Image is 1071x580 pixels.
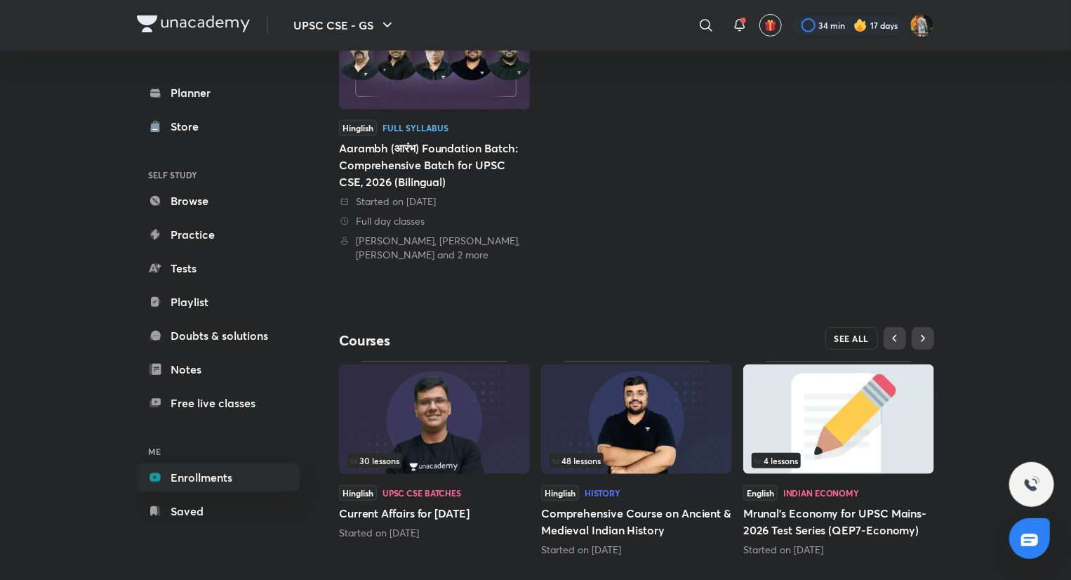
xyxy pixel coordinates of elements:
[339,505,530,522] h5: Current Affairs for [DATE]
[137,288,300,316] a: Playlist
[137,463,300,492] a: Enrollments
[752,453,926,468] div: left
[339,120,377,136] span: Hinglish
[339,361,530,539] div: Current Affairs for October 2025
[752,453,926,468] div: infosection
[550,453,724,468] div: infosection
[137,163,300,187] h6: SELF STUDY
[339,140,530,190] div: Aarambh (आरंभ) Foundation Batch: Comprehensive Batch for UPSC CSE, 2026 (Bilingual)
[137,254,300,282] a: Tests
[137,440,300,463] h6: ME
[910,13,934,37] img: Prakhar Singh
[541,364,732,474] img: Thumbnail
[339,526,530,540] div: Started on Oct 3
[752,453,926,468] div: infocontainer
[137,220,300,249] a: Practice
[339,195,530,209] div: Started on 8 Jun 2025
[347,453,521,468] div: infosection
[550,453,724,468] div: left
[743,485,778,501] span: English
[347,453,521,468] div: left
[137,79,300,107] a: Planner
[137,187,300,215] a: Browse
[743,361,934,556] div: Mrunal’s Economy for UPSC Mains-2026 Test Series (QEP7-Economy)
[285,11,404,39] button: UPSC CSE - GS
[137,15,250,32] img: Company Logo
[743,364,934,474] img: Thumbnail
[743,505,934,539] h5: Mrunal’s Economy for UPSC Mains-2026 Test Series (QEP7-Economy)
[347,453,521,468] div: infocontainer
[137,389,300,417] a: Free live classes
[339,485,377,501] span: Hinglish
[550,453,724,468] div: infocontainer
[552,456,601,465] span: 48 lessons
[137,497,300,525] a: Saved
[783,489,859,497] div: Indian Economy
[137,355,300,383] a: Notes
[541,361,732,556] div: Comprehensive Course on Ancient & Medieval Indian History
[137,112,300,140] a: Store
[339,214,530,228] div: Full day classes
[853,18,867,32] img: streak
[382,489,461,497] div: UPSC CSE Batches
[759,14,782,37] button: avatar
[382,124,448,132] div: Full Syllabus
[834,334,870,343] span: SEE ALL
[339,234,530,262] div: Sudarshan Gurjar, Dr Sidharth Arora, Mrunal Patel and 2 more
[825,327,879,350] button: SEE ALL
[1023,476,1040,493] img: ttu
[585,489,620,497] div: History
[339,331,637,350] h4: Courses
[171,118,207,135] div: Store
[137,15,250,36] a: Company Logo
[541,505,732,539] h5: Comprehensive Course on Ancient & Medieval Indian History
[743,543,934,557] div: Started on Sep 3
[764,19,777,32] img: avatar
[137,322,300,350] a: Doubts & solutions
[541,543,732,557] div: Started on Oct 1
[754,456,798,465] span: 4 lessons
[350,456,399,465] span: 30 lessons
[541,485,579,501] span: Hinglish
[339,364,530,474] img: Thumbnail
